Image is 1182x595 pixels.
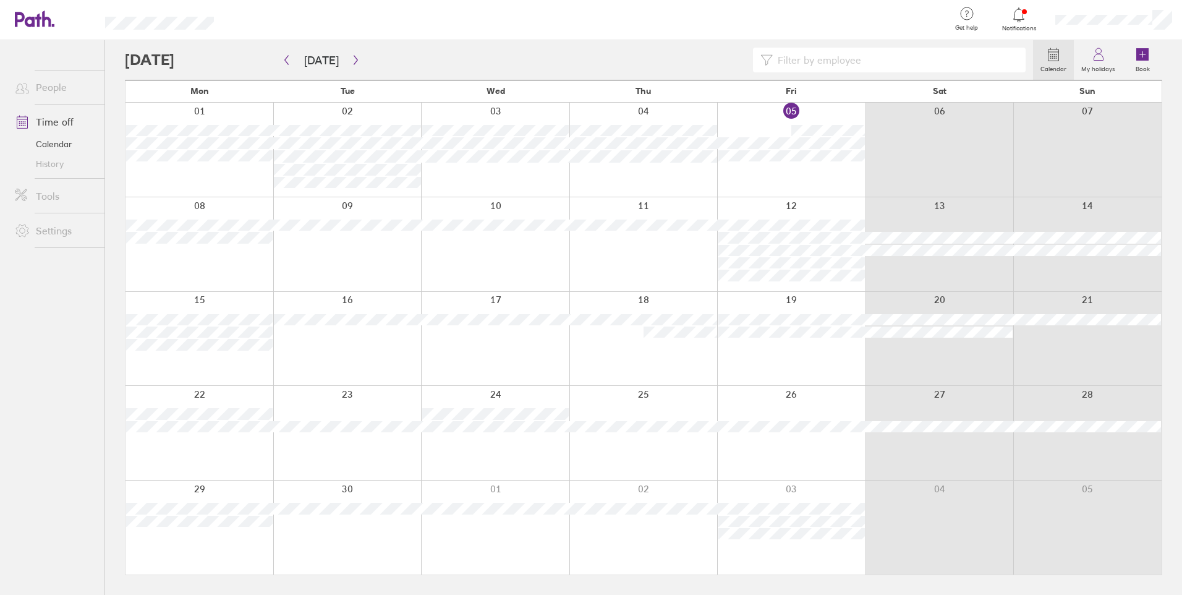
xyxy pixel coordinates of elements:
a: My holidays [1074,40,1123,80]
span: Notifications [999,25,1039,32]
span: Get help [946,24,987,32]
label: My holidays [1074,62,1123,73]
span: Sat [933,86,946,96]
label: Calendar [1033,62,1074,73]
span: Wed [487,86,505,96]
a: Calendar [1033,40,1074,80]
label: Book [1128,62,1157,73]
span: Fri [786,86,797,96]
a: History [5,154,104,174]
input: Filter by employee [773,48,1018,72]
span: Mon [190,86,209,96]
span: Thu [636,86,651,96]
a: Calendar [5,134,104,154]
a: Notifications [999,6,1039,32]
span: Sun [1079,86,1095,96]
a: People [5,75,104,100]
a: Tools [5,184,104,208]
a: Book [1123,40,1162,80]
a: Time off [5,109,104,134]
span: Tue [341,86,355,96]
a: Settings [5,218,104,243]
button: [DATE] [294,50,349,71]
